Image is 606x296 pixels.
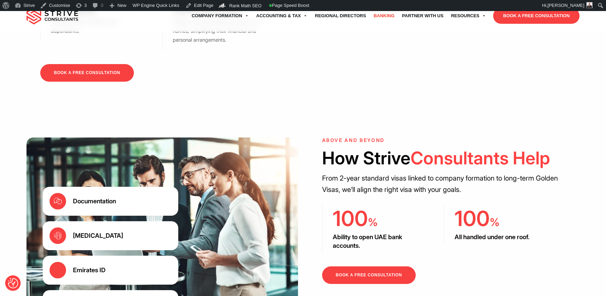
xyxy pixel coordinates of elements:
[370,6,398,25] a: Banking
[26,7,78,24] img: main-logo.svg
[322,173,566,195] p: From 2-year standard visas linked to company formation to long-term Golden Visas, we’ll align the...
[455,206,490,231] span: 100
[73,266,106,274] div: Emirates ID
[188,6,253,25] a: Company Formation
[333,233,420,250] h3: Ability to open UAE bank accounts.
[8,278,18,288] img: Revisit consent button
[229,3,262,8] span: Rank Math SEO
[8,278,18,288] button: Consent Preferences
[493,8,580,24] a: BOOK A FREE CONSULTATION
[447,6,490,25] a: Resources
[547,3,584,8] span: [PERSON_NAME]
[368,216,378,228] span: %
[40,64,134,82] a: BOOK A FREE CONSULTATION
[490,216,500,228] span: %
[411,147,550,169] span: Consultants Help
[311,6,370,25] a: Regional Directors
[398,6,447,25] a: Partner with Us
[322,266,416,284] a: BOOK A FREE CONSULTATION
[73,232,123,240] div: [MEDICAL_DATA]
[253,6,311,25] a: Accounting & Tax
[322,146,566,170] h2: How Strive
[455,233,542,241] h3: All handled under one roof.
[322,137,566,143] h6: Above And Beyond
[73,197,116,205] div: Documentation
[333,206,368,231] span: 100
